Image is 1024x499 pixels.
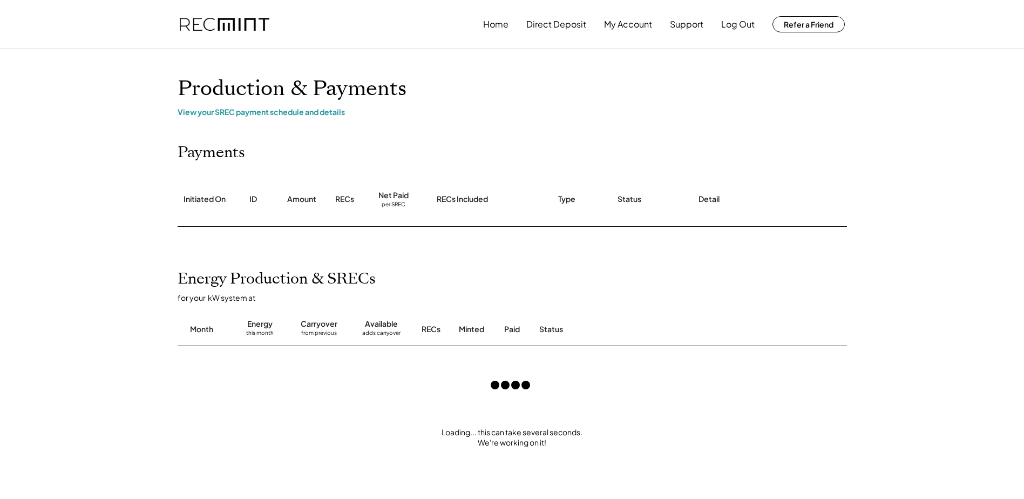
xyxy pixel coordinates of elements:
[604,14,652,35] button: My Account
[178,107,847,117] div: View your SREC payment schedule and details
[247,319,273,329] div: Energy
[178,76,847,102] h1: Production & Payments
[301,319,337,329] div: Carryover
[180,18,269,31] img: recmint-logotype%403x.png
[526,14,586,35] button: Direct Deposit
[190,324,213,335] div: Month
[287,194,316,205] div: Amount
[772,16,845,32] button: Refer a Friend
[249,194,257,205] div: ID
[178,270,376,288] h2: Energy Production & SRECs
[618,194,641,205] div: Status
[721,14,755,35] button: Log Out
[504,324,520,335] div: Paid
[365,319,398,329] div: Available
[167,427,858,448] div: Loading... this can take several seconds. We're working on it!
[558,194,575,205] div: Type
[378,190,409,201] div: Net Paid
[437,194,488,205] div: RECs Included
[335,194,354,205] div: RECs
[422,324,440,335] div: RECs
[459,324,484,335] div: Minted
[301,329,337,340] div: from previous
[184,194,226,205] div: Initiated On
[362,329,401,340] div: adds carryover
[699,194,720,205] div: Detail
[178,293,858,302] div: for your kW system at
[246,329,274,340] div: this month
[382,201,405,209] div: per SREC
[539,324,723,335] div: Status
[483,14,508,35] button: Home
[670,14,703,35] button: Support
[178,144,245,162] h2: Payments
